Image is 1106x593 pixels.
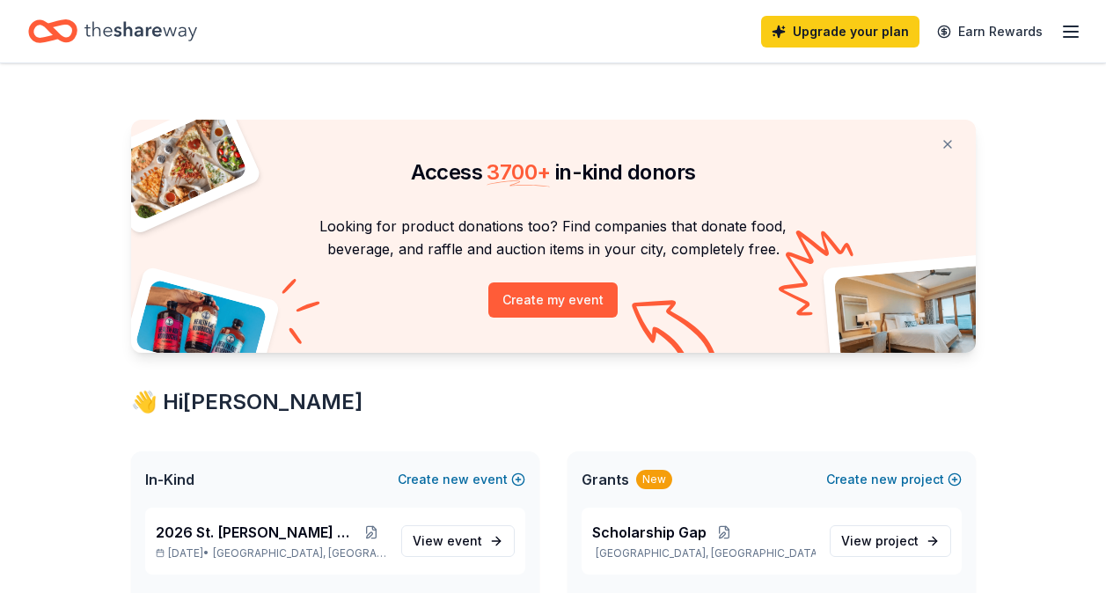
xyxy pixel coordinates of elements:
div: New [636,470,672,489]
p: [GEOGRAPHIC_DATA], [GEOGRAPHIC_DATA] [592,546,816,560]
span: event [447,533,482,548]
span: project [875,533,919,548]
span: Grants [582,469,629,490]
span: Scholarship Gap [592,522,707,543]
span: View [841,531,919,552]
a: Upgrade your plan [761,16,919,48]
p: [DATE] • [156,546,387,560]
button: Create my event [488,282,618,318]
button: Createnewproject [826,469,962,490]
span: new [871,469,897,490]
a: View project [830,525,951,557]
a: View event [401,525,515,557]
div: 👋 Hi [PERSON_NAME] [131,388,976,416]
span: In-Kind [145,469,194,490]
button: Createnewevent [398,469,525,490]
span: [GEOGRAPHIC_DATA], [GEOGRAPHIC_DATA] [213,546,386,560]
p: Looking for product donations too? Find companies that donate food, beverage, and raffle and auct... [152,215,955,261]
span: 3700 + [487,159,550,185]
span: Access in-kind donors [411,159,696,185]
img: Curvy arrow [632,300,720,366]
span: View [413,531,482,552]
img: Pizza [111,109,248,222]
span: new [443,469,469,490]
span: 2026 St. [PERSON_NAME] Auction [156,522,357,543]
a: Earn Rewards [927,16,1053,48]
a: Home [28,11,197,52]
